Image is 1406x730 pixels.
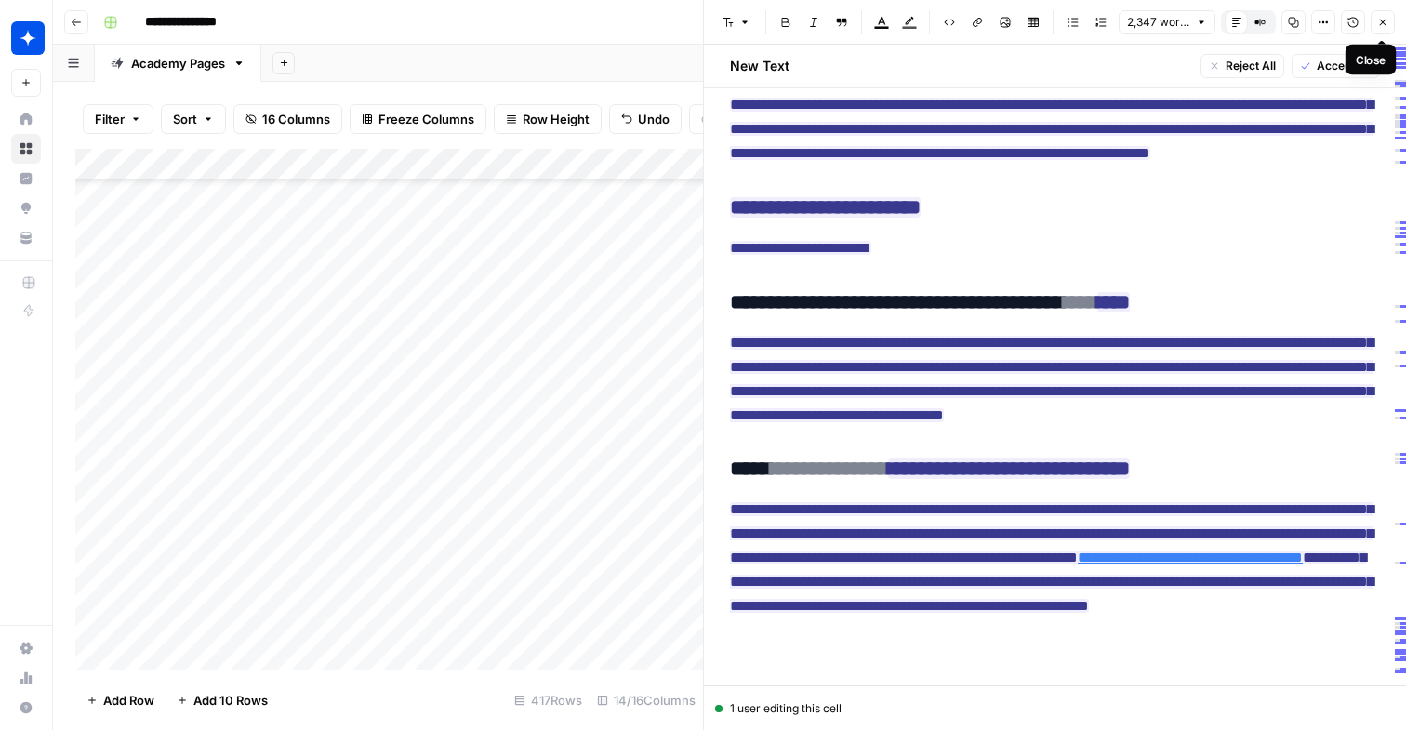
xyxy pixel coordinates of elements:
a: Insights [11,164,41,193]
span: Freeze Columns [378,110,474,128]
button: Row Height [494,104,602,134]
div: Academy Pages [131,54,225,73]
span: Add Row [103,691,154,710]
div: 1 user editing this cell [715,700,1395,717]
a: Academy Pages [95,45,261,82]
h2: New Text [730,57,789,75]
span: Reject All [1226,58,1276,74]
span: Filter [95,110,125,128]
a: Usage [11,663,41,693]
span: Undo [638,110,670,128]
span: Accept All [1317,58,1372,74]
button: Help + Support [11,693,41,723]
img: Wiz Logo [11,21,45,55]
button: Sort [161,104,226,134]
button: Accept All [1292,54,1380,78]
a: Home [11,104,41,134]
span: Row Height [523,110,590,128]
div: 417 Rows [507,685,590,715]
button: Add 10 Rows [166,685,279,715]
button: Filter [83,104,153,134]
button: Add Row [75,685,166,715]
a: Opportunities [11,193,41,223]
span: Add 10 Rows [193,691,268,710]
div: 14/16 Columns [590,685,703,715]
span: Sort [173,110,197,128]
span: 16 Columns [262,110,330,128]
button: Undo [609,104,682,134]
a: Browse [11,134,41,164]
button: Workspace: Wiz [11,15,41,61]
button: Reject All [1200,54,1284,78]
a: Settings [11,633,41,663]
a: Your Data [11,223,41,253]
span: 2,347 words [1127,14,1190,31]
button: 2,347 words [1119,10,1215,34]
button: Freeze Columns [350,104,486,134]
button: 16 Columns [233,104,342,134]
